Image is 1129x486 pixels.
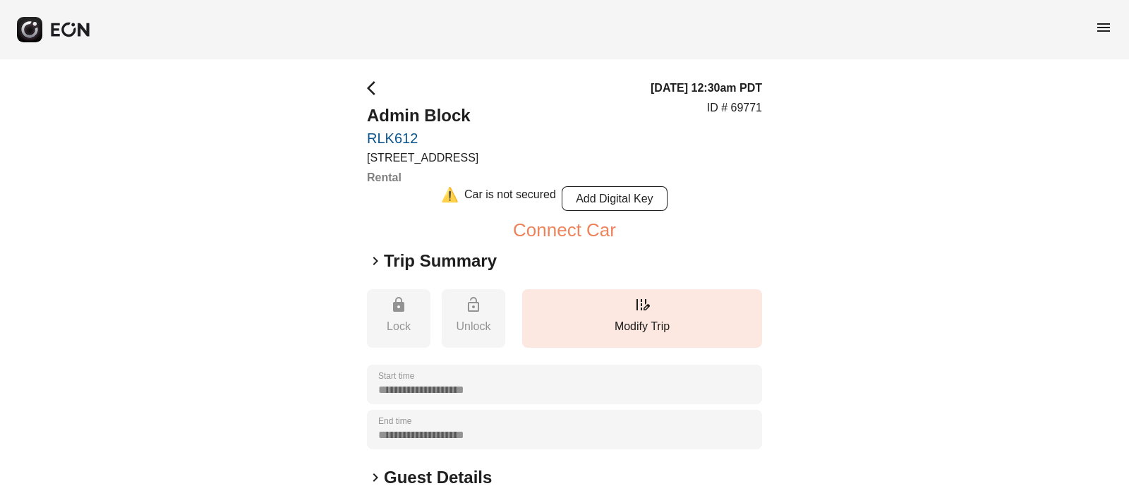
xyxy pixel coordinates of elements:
span: keyboard_arrow_right [367,253,384,269]
span: keyboard_arrow_right [367,469,384,486]
p: ID # 69771 [707,99,762,116]
p: Modify Trip [529,318,755,335]
button: Add Digital Key [562,186,668,211]
h3: Rental [367,169,478,186]
span: edit_road [634,296,651,313]
div: ⚠️ [441,186,459,211]
h3: [DATE] 12:30am PDT [651,80,762,97]
h2: Trip Summary [384,250,497,272]
p: [STREET_ADDRESS] [367,150,478,166]
a: RLK612 [367,130,478,147]
button: Modify Trip [522,289,762,348]
span: menu [1095,19,1112,36]
button: Connect Car [513,221,616,238]
div: Car is not secured [464,186,556,211]
span: arrow_back_ios [367,80,384,97]
h2: Admin Block [367,104,478,127]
